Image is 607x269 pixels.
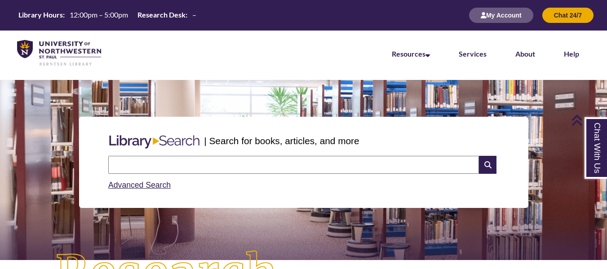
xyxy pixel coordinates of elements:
i: Search [479,156,496,174]
button: My Account [469,8,533,23]
a: Hours Today [15,10,200,21]
img: Libary Search [105,132,204,152]
a: Back to Top [571,114,605,126]
a: Resources [392,49,430,58]
button: Chat 24/7 [542,8,594,23]
table: Hours Today [15,10,200,20]
img: UNWSP Library Logo [17,40,101,66]
a: My Account [469,11,533,19]
span: – [192,10,196,19]
a: Help [564,49,579,58]
a: Advanced Search [108,181,171,190]
a: Services [459,49,487,58]
th: Library Hours: [15,10,66,20]
span: 12:00pm – 5:00pm [70,10,128,19]
a: About [515,49,535,58]
a: Chat 24/7 [542,11,594,19]
p: | Search for books, articles, and more [204,134,359,148]
th: Research Desk: [134,10,189,20]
